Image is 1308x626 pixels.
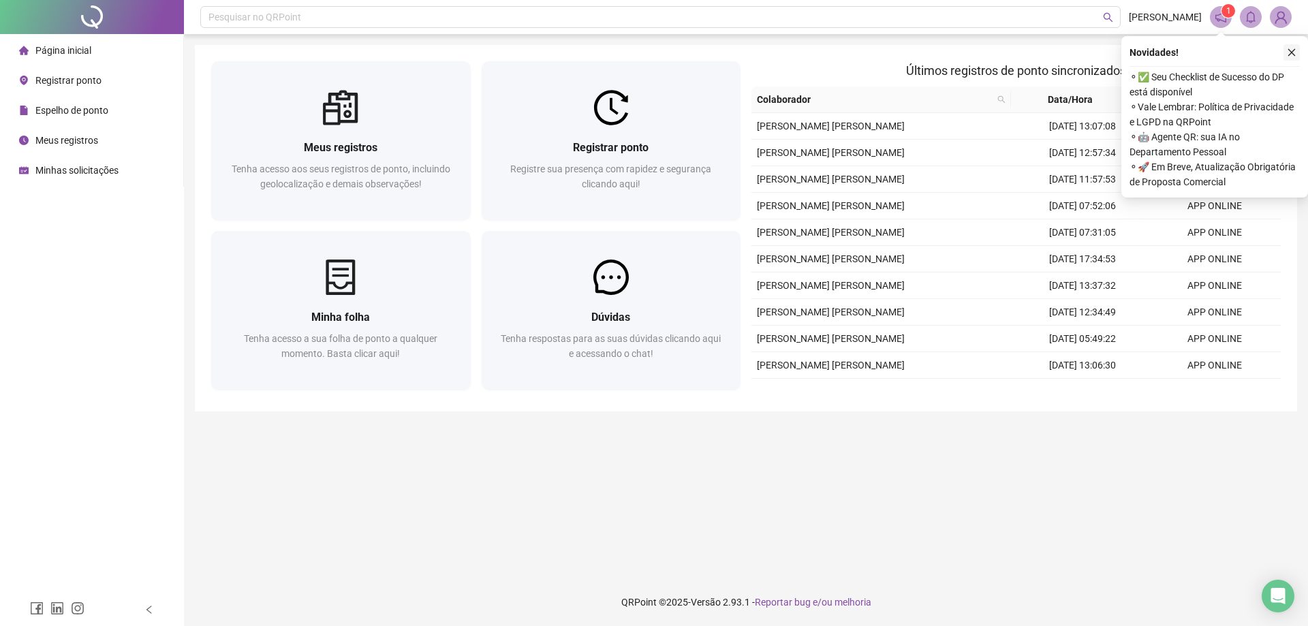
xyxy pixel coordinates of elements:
td: [DATE] 12:57:34 [1016,140,1149,166]
span: environment [19,76,29,85]
span: notification [1215,11,1227,23]
span: [PERSON_NAME] [PERSON_NAME] [757,147,905,158]
span: [PERSON_NAME] [PERSON_NAME] [757,253,905,264]
span: Tenha respostas para as suas dúvidas clicando aqui e acessando o chat! [501,333,721,359]
span: search [995,89,1008,110]
span: [PERSON_NAME] [PERSON_NAME] [757,227,905,238]
span: Dúvidas [591,311,630,324]
span: Colaborador [757,92,992,107]
td: [DATE] 11:57:53 [1016,166,1149,193]
footer: QRPoint © 2025 - 2.93.1 - [184,578,1308,626]
span: [PERSON_NAME] [PERSON_NAME] [757,174,905,185]
span: Espelho de ponto [35,105,108,116]
span: Reportar bug e/ou melhoria [755,597,871,608]
span: 1 [1226,6,1231,16]
span: search [997,95,1006,104]
span: Últimos registros de ponto sincronizados [906,63,1126,78]
span: schedule [19,166,29,175]
td: [DATE] 12:34:49 [1016,299,1149,326]
td: APP ONLINE [1149,379,1281,405]
td: [DATE] 13:07:08 [1016,113,1149,140]
td: APP ONLINE [1149,299,1281,326]
span: Minhas solicitações [35,165,119,176]
td: APP ONLINE [1149,326,1281,352]
span: linkedin [50,601,64,615]
td: APP ONLINE [1149,219,1281,246]
span: ⚬ 🚀 Em Breve, Atualização Obrigatória de Proposta Comercial [1130,159,1300,189]
div: Open Intercom Messenger [1262,580,1294,612]
td: [DATE] 07:31:05 [1016,219,1149,246]
span: Registre sua presença com rapidez e segurança clicando aqui! [510,163,711,189]
span: Tenha acesso a sua folha de ponto a qualquer momento. Basta clicar aqui! [244,333,437,359]
span: ⚬ ✅ Seu Checklist de Sucesso do DP está disponível [1130,69,1300,99]
img: 56695 [1271,7,1291,27]
td: [DATE] 07:28:07 [1016,379,1149,405]
span: bell [1245,11,1257,23]
span: [PERSON_NAME] [PERSON_NAME] [757,280,905,291]
span: file [19,106,29,115]
a: Minha folhaTenha acesso a sua folha de ponto a qualquer momento. Basta clicar aqui! [211,231,471,390]
td: [DATE] 05:49:22 [1016,326,1149,352]
span: ⚬ 🤖 Agente QR: sua IA no Departamento Pessoal [1130,129,1300,159]
span: Novidades ! [1130,45,1179,60]
span: Registrar ponto [35,75,102,86]
td: APP ONLINE [1149,246,1281,272]
td: [DATE] 13:37:32 [1016,272,1149,299]
span: [PERSON_NAME] [1129,10,1202,25]
span: Data/Hora [1016,92,1125,107]
span: close [1287,48,1296,57]
span: home [19,46,29,55]
td: [DATE] 07:52:06 [1016,193,1149,219]
span: [PERSON_NAME] [PERSON_NAME] [757,360,905,371]
span: instagram [71,601,84,615]
span: Registrar ponto [573,141,649,154]
span: [PERSON_NAME] [PERSON_NAME] [757,200,905,211]
span: Página inicial [35,45,91,56]
td: [DATE] 17:34:53 [1016,246,1149,272]
span: [PERSON_NAME] [PERSON_NAME] [757,333,905,344]
span: [PERSON_NAME] [PERSON_NAME] [757,307,905,317]
th: Data/Hora [1011,87,1141,113]
span: Tenha acesso aos seus registros de ponto, incluindo geolocalização e demais observações! [232,163,450,189]
span: Meus registros [304,141,377,154]
sup: 1 [1221,4,1235,18]
span: ⚬ Vale Lembrar: Política de Privacidade e LGPD na QRPoint [1130,99,1300,129]
span: Versão [691,597,721,608]
span: facebook [30,601,44,615]
a: Registrar pontoRegistre sua presença com rapidez e segurança clicando aqui! [482,61,741,220]
td: APP ONLINE [1149,193,1281,219]
span: clock-circle [19,136,29,145]
a: DúvidasTenha respostas para as suas dúvidas clicando aqui e acessando o chat! [482,231,741,390]
span: Meus registros [35,135,98,146]
span: search [1103,12,1113,22]
td: APP ONLINE [1149,352,1281,379]
a: Meus registrosTenha acesso aos seus registros de ponto, incluindo geolocalização e demais observa... [211,61,471,220]
span: Minha folha [311,311,370,324]
span: [PERSON_NAME] [PERSON_NAME] [757,121,905,131]
td: APP ONLINE [1149,272,1281,299]
span: left [144,605,154,614]
td: [DATE] 13:06:30 [1016,352,1149,379]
